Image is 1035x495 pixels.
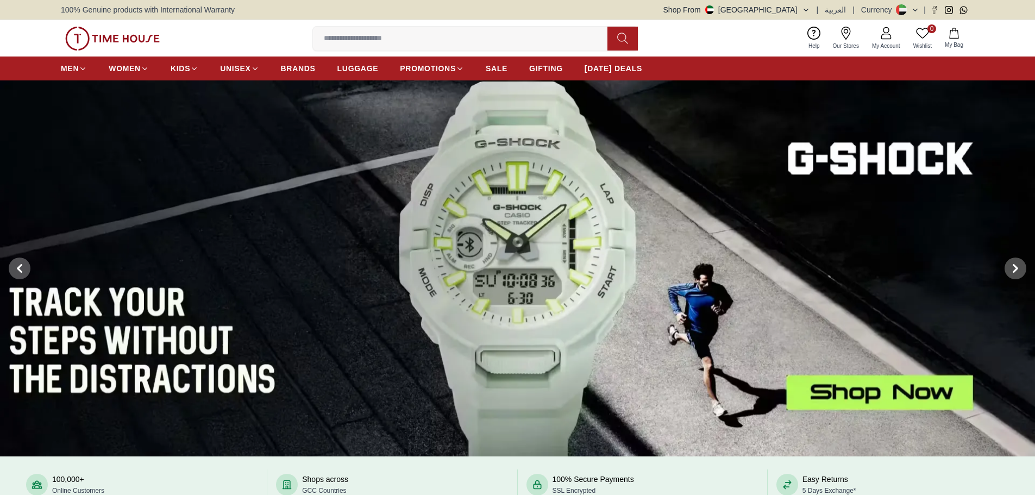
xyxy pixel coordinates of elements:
[826,24,865,52] a: Our Stores
[109,63,141,74] span: WOMEN
[61,63,79,74] span: MEN
[868,42,905,50] span: My Account
[802,487,856,494] span: 5 Days Exchange*
[220,63,250,74] span: UNISEX
[825,4,846,15] button: العربية
[400,63,456,74] span: PROMOTIONS
[400,59,464,78] a: PROMOTIONS
[220,59,259,78] a: UNISEX
[553,487,596,494] span: SSL Encrypted
[171,63,190,74] span: KIDS
[281,59,316,78] a: BRANDS
[281,63,316,74] span: BRANDS
[802,24,826,52] a: Help
[52,487,104,494] span: Online Customers
[909,42,936,50] span: Wishlist
[927,24,936,33] span: 0
[940,41,968,49] span: My Bag
[109,59,149,78] a: WOMEN
[65,27,160,51] img: ...
[529,63,563,74] span: GIFTING
[337,63,379,74] span: LUGGAGE
[959,6,968,14] a: Whatsapp
[337,59,379,78] a: LUGGAGE
[61,59,87,78] a: MEN
[907,24,938,52] a: 0Wishlist
[938,26,970,51] button: My Bag
[529,59,563,78] a: GIFTING
[585,63,642,74] span: [DATE] DEALS
[930,6,938,14] a: Facebook
[663,4,810,15] button: Shop From[GEOGRAPHIC_DATA]
[585,59,642,78] a: [DATE] DEALS
[817,4,819,15] span: |
[945,6,953,14] a: Instagram
[804,42,824,50] span: Help
[61,4,235,15] span: 100% Genuine products with International Warranty
[924,4,926,15] span: |
[486,59,507,78] a: SALE
[829,42,863,50] span: Our Stores
[705,5,714,14] img: United Arab Emirates
[486,63,507,74] span: SALE
[852,4,855,15] span: |
[302,487,346,494] span: GCC Countries
[171,59,198,78] a: KIDS
[861,4,896,15] div: Currency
